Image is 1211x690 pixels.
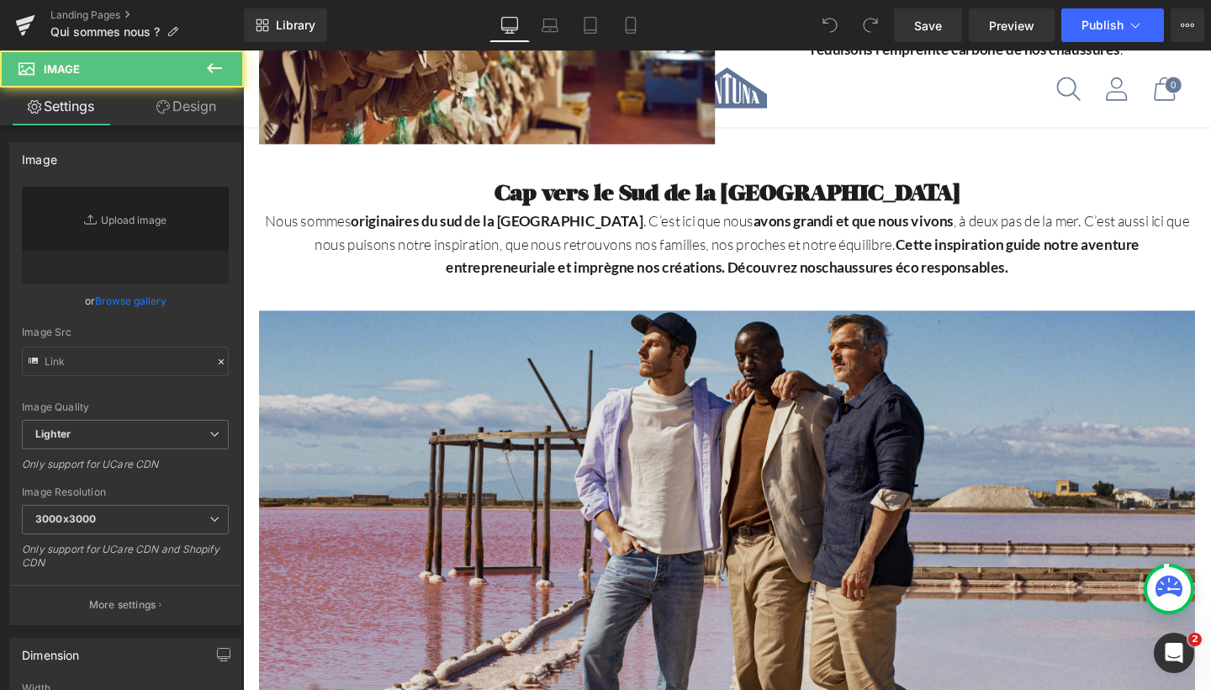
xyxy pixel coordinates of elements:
a: Mobile [611,8,651,42]
div: Only support for UCare CDN and Shopify CDN [22,543,229,581]
span: 2 [1188,633,1202,646]
span: Qui sommes nous ? [50,25,160,39]
a: New Library [244,8,327,42]
p: Nous sommes . C’est ici que nous , à deux pas de la mer. C’est aussi ici que nous puisons notre i... [17,167,1001,240]
span: Image [44,62,80,76]
span: Library [276,18,315,33]
button: Undo [813,8,847,42]
a: Preview [969,8,1055,42]
span: Save [914,17,942,34]
a: chaussures éco responsable [609,218,795,236]
a: Desktop [489,8,530,42]
button: More settings [10,585,241,624]
div: Dimension [22,639,80,662]
div: Only support for UCare CDN [22,458,229,482]
button: More [1171,8,1204,42]
div: Image [22,143,57,167]
button: Redo [854,8,887,42]
div: or [22,292,229,310]
a: Laptop [530,8,570,42]
b: Lighter [35,427,71,440]
button: Publish [1061,8,1164,42]
a: Landing Pages [50,8,244,22]
div: Image Src [22,326,229,338]
p: More settings [89,597,156,613]
iframe: Intercom live chat [1154,633,1194,673]
a: Browse gallery [95,286,167,316]
h3: Cap vers le Sud de la [GEOGRAPHIC_DATA] [17,132,1001,167]
div: Image Resolution [22,486,229,498]
span: Publish [1081,19,1124,32]
b: 3000x3000 [35,512,96,525]
span: Preview [989,17,1034,34]
a: Tablet [570,8,611,42]
input: Link [22,347,229,376]
strong: avons grandi et que nous vivons [537,170,747,188]
div: Image Quality [22,401,229,413]
a: Design [125,88,247,125]
strong: originaires du sud de la [GEOGRAPHIC_DATA] [114,170,420,188]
